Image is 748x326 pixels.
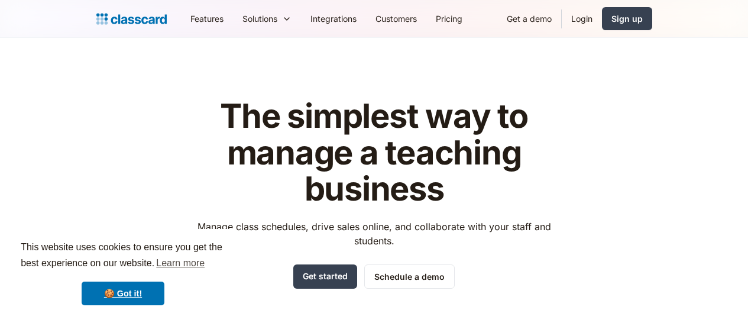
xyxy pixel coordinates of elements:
div: Solutions [233,5,301,32]
a: Logo [96,11,167,27]
div: Sign up [611,12,643,25]
a: learn more about cookies [154,254,206,272]
a: Get a demo [497,5,561,32]
a: Integrations [301,5,366,32]
h1: The simplest way to manage a teaching business [186,98,562,208]
div: cookieconsent [9,229,237,317]
div: Solutions [242,12,277,25]
a: Login [562,5,602,32]
p: Manage class schedules, drive sales online, and collaborate with your staff and students. [186,220,562,248]
a: Pricing [426,5,472,32]
a: dismiss cookie message [82,282,164,305]
a: Sign up [602,7,652,30]
a: Features [181,5,233,32]
a: Get started [293,264,357,289]
a: Schedule a demo [364,264,455,289]
span: This website uses cookies to ensure you get the best experience on our website. [21,240,225,272]
a: Customers [366,5,426,32]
